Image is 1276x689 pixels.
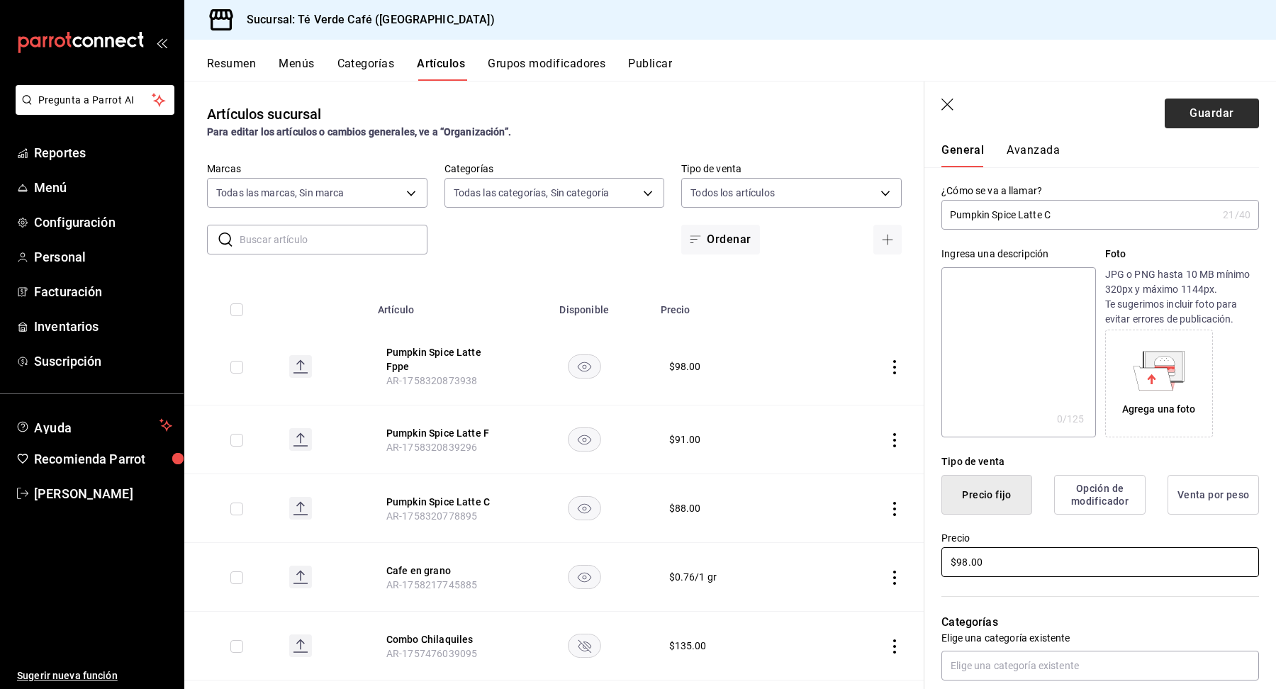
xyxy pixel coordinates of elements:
[386,345,500,374] button: edit-product-location
[568,496,601,520] button: availability-product
[888,571,902,585] button: actions
[941,533,1259,543] label: Precio
[568,354,601,379] button: availability-product
[386,495,500,509] button: edit-product-location
[690,186,775,200] span: Todos los artículos
[669,501,701,515] div: $ 88.00
[17,668,172,683] span: Sugerir nueva función
[34,178,172,197] span: Menú
[207,126,511,138] strong: Para editar los artículos o cambios generales, ve a “Organización”.
[34,484,172,503] span: [PERSON_NAME]
[34,282,172,301] span: Facturación
[669,570,695,584] div: $ 0.76
[1057,412,1085,426] div: 0 /125
[941,454,1259,469] div: Tipo de venta
[34,449,172,469] span: Recomienda Parrot
[16,85,174,115] button: Pregunta a Parrot AI
[941,143,984,167] button: General
[888,639,902,654] button: actions
[888,360,902,374] button: actions
[34,213,172,232] span: Configuración
[207,57,256,81] button: Resumen
[628,57,672,81] button: Publicar
[444,164,665,174] label: Categorías
[488,57,605,81] button: Grupos modificadores
[681,225,759,254] button: Ordenar
[207,103,321,125] div: Artículos sucursal
[1007,143,1060,167] button: Avanzada
[38,93,152,108] span: Pregunta a Parrot AI
[1109,333,1209,434] div: Agrega una foto
[369,283,517,328] th: Artículo
[34,143,172,162] span: Reportes
[216,186,345,200] span: Todas las marcas, Sin marca
[652,283,817,328] th: Precio
[34,317,172,336] span: Inventarios
[235,11,495,28] h3: Sucursal: Té Verde Café ([GEOGRAPHIC_DATA])
[941,186,1259,196] label: ¿Cómo se va a llamar?
[386,426,500,440] button: edit-product-location
[941,614,1259,631] p: Categorías
[1165,99,1259,128] button: Guardar
[386,579,477,590] span: AR-1758217745885
[386,442,477,453] span: AR-1758320839296
[417,57,465,81] button: Artículos
[207,164,427,174] label: Marcas
[669,639,707,653] div: $ 135.00
[10,103,174,118] a: Pregunta a Parrot AI
[669,359,701,374] div: $ 98.00
[386,510,477,522] span: AR-1758320778895
[568,634,601,658] button: availability-product
[386,375,477,386] span: AR-1758320873938
[517,283,652,328] th: Disponible
[888,502,902,516] button: actions
[681,164,902,174] label: Tipo de venta
[941,651,1259,680] input: Elige una categoría existente
[1105,247,1259,262] p: Foto
[34,417,154,434] span: Ayuda
[1054,475,1146,515] button: Opción de modificador
[669,432,701,447] div: $ 91.00
[240,225,427,254] input: Buscar artículo
[34,352,172,371] span: Suscripción
[386,632,500,646] button: edit-product-location
[941,631,1259,645] p: Elige una categoría existente
[888,433,902,447] button: actions
[337,57,395,81] button: Categorías
[1168,475,1259,515] button: Venta por peso
[941,547,1259,577] input: $0.00
[454,186,610,200] span: Todas las categorías, Sin categoría
[279,57,314,81] button: Menús
[386,564,500,578] button: edit-product-location
[1105,267,1259,327] p: JPG o PNG hasta 10 MB mínimo 320px y máximo 1144px. Te sugerimos incluir foto para evitar errores...
[941,247,1095,262] div: Ingresa una descripción
[941,475,1032,515] button: Precio fijo
[1122,402,1196,417] div: Agrega una foto
[386,648,477,659] span: AR-1757476039095
[156,37,167,48] button: open_drawer_menu
[568,565,601,589] button: availability-product
[695,570,717,584] div: / 1 gr
[941,143,1242,167] div: navigation tabs
[207,57,1276,81] div: navigation tabs
[568,427,601,452] button: availability-product
[1223,208,1250,222] div: 21 /40
[34,247,172,267] span: Personal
